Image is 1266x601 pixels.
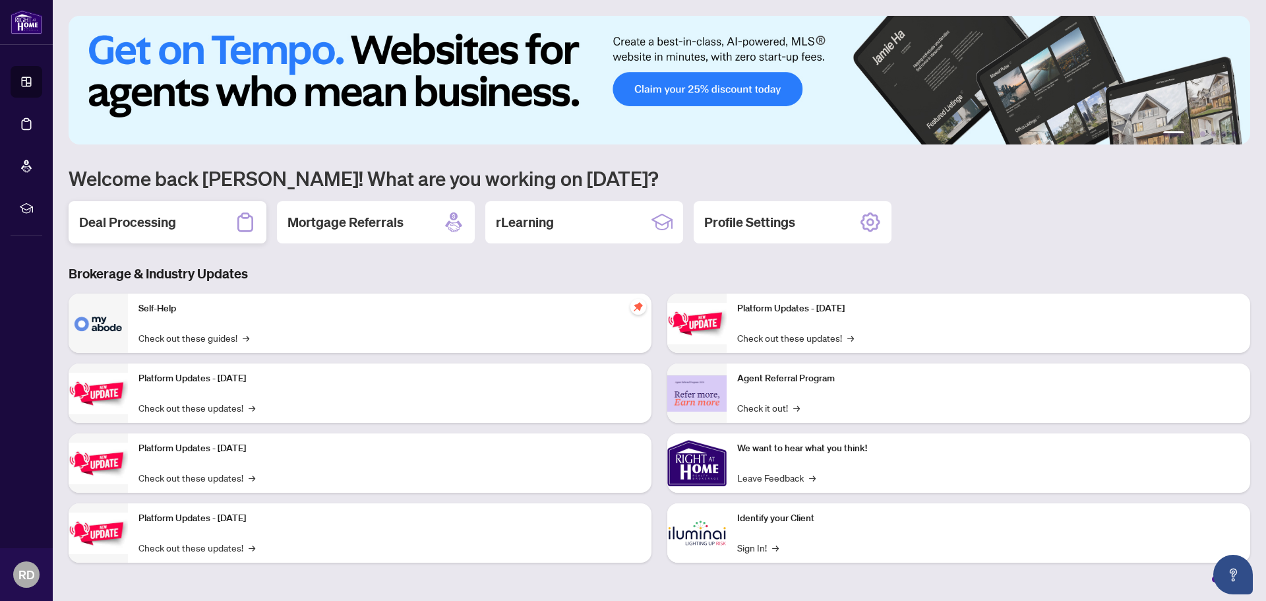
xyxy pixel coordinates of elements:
[138,470,255,485] a: Check out these updates!→
[249,470,255,485] span: →
[737,331,854,345] a: Check out these updates!→
[772,540,779,555] span: →
[69,166,1250,191] h1: Welcome back [PERSON_NAME]! What are you working on [DATE]?
[630,299,646,315] span: pushpin
[737,511,1240,526] p: Identify your Client
[138,331,249,345] a: Check out these guides!→
[138,511,641,526] p: Platform Updates - [DATE]
[79,213,176,232] h2: Deal Processing
[138,371,641,386] p: Platform Updates - [DATE]
[249,400,255,415] span: →
[69,265,1250,283] h3: Brokerage & Industry Updates
[847,331,854,345] span: →
[667,503,727,563] img: Identify your Client
[1213,555,1253,594] button: Open asap
[809,470,816,485] span: →
[1221,131,1226,137] button: 5
[667,303,727,344] img: Platform Updates - June 23, 2025
[11,10,42,34] img: logo
[287,213,404,232] h2: Mortgage Referrals
[737,371,1240,386] p: Agent Referral Program
[667,433,727,493] img: We want to hear what you think!
[138,301,641,316] p: Self-Help
[69,373,128,414] img: Platform Updates - September 16, 2025
[496,213,554,232] h2: rLearning
[737,301,1240,316] p: Platform Updates - [DATE]
[138,441,641,456] p: Platform Updates - [DATE]
[737,470,816,485] a: Leave Feedback→
[1232,131,1237,137] button: 6
[793,400,800,415] span: →
[243,331,249,345] span: →
[737,400,800,415] a: Check it out!→
[138,540,255,555] a: Check out these updates!→
[138,400,255,415] a: Check out these updates!→
[704,213,795,232] h2: Profile Settings
[1190,131,1195,137] button: 2
[69,294,128,353] img: Self-Help
[249,540,255,555] span: →
[69,513,128,554] img: Platform Updates - July 8, 2025
[1163,131,1184,137] button: 1
[18,565,35,584] span: RD
[737,540,779,555] a: Sign In!→
[1211,131,1216,137] button: 4
[69,16,1250,144] img: Slide 0
[1200,131,1205,137] button: 3
[667,375,727,412] img: Agent Referral Program
[69,443,128,484] img: Platform Updates - July 21, 2025
[737,441,1240,456] p: We want to hear what you think!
